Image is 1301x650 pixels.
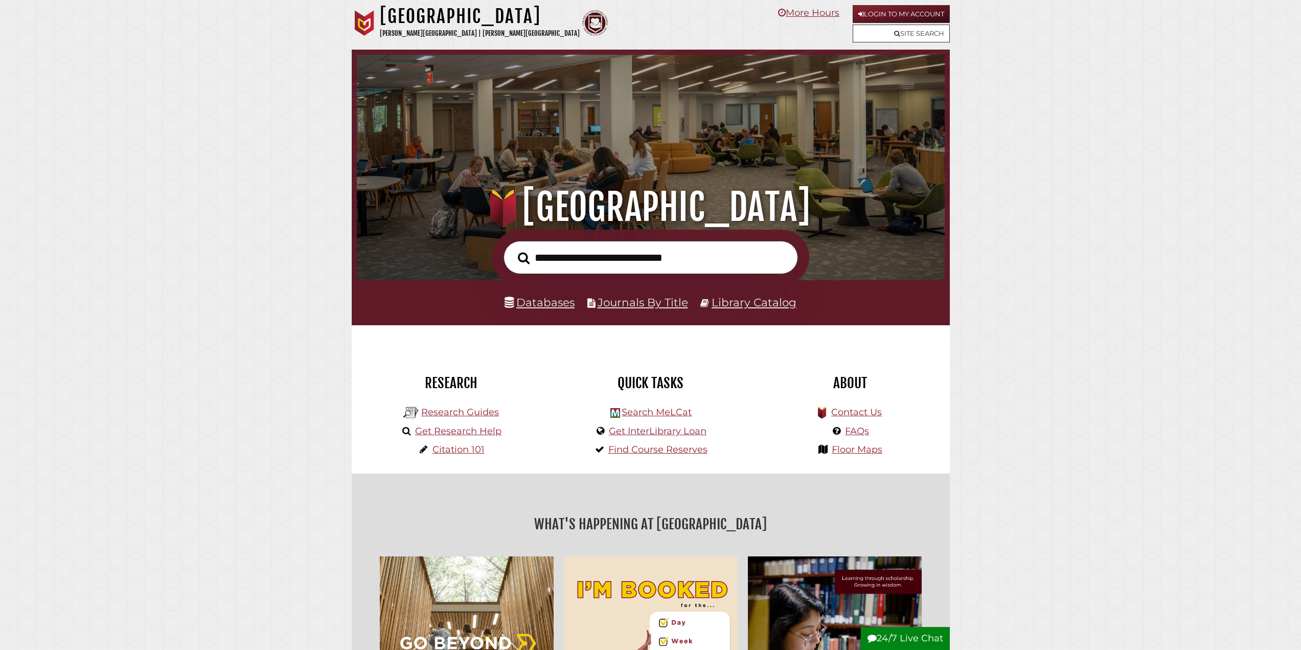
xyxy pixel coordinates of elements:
a: Find Course Reserves [608,444,707,455]
a: Journals By Title [598,296,688,309]
h2: Research [359,374,543,392]
img: Hekman Library Logo [610,408,620,418]
a: Databases [505,296,575,309]
img: Calvin University [352,10,377,36]
a: Get Research Help [415,425,501,437]
a: Get InterLibrary Loan [609,425,706,437]
a: More Hours [778,7,839,18]
a: Library Catalog [712,296,796,309]
h1: [GEOGRAPHIC_DATA] [376,185,925,230]
img: Calvin Theological Seminary [582,10,608,36]
a: Research Guides [421,407,499,418]
a: Search MeLCat [622,407,692,418]
button: Search [513,249,535,267]
h1: [GEOGRAPHIC_DATA] [380,5,580,28]
p: [PERSON_NAME][GEOGRAPHIC_DATA] | [PERSON_NAME][GEOGRAPHIC_DATA] [380,28,580,39]
img: Hekman Library Logo [403,405,419,420]
a: Contact Us [831,407,882,418]
a: Citation 101 [432,444,485,455]
h2: Quick Tasks [559,374,743,392]
h2: About [758,374,942,392]
a: Login to My Account [853,5,950,23]
h2: What's Happening at [GEOGRAPHIC_DATA] [359,512,942,536]
a: Floor Maps [832,444,882,455]
i: Search [518,252,530,264]
a: FAQs [845,425,869,437]
a: Site Search [853,25,950,42]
